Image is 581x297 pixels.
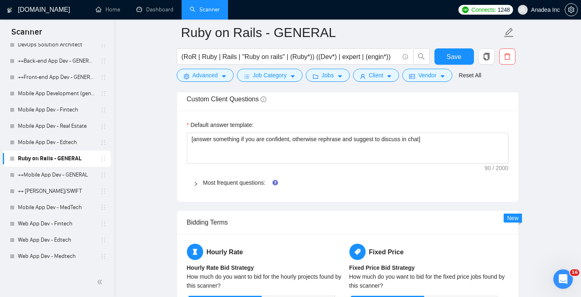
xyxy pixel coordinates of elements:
[499,48,515,65] button: delete
[190,6,220,13] a: searchScanner
[184,73,189,79] span: setting
[96,6,120,13] a: homeHome
[23,4,36,17] img: Profile image for Mariia
[462,7,469,13] img: upwork-logo.png
[349,264,415,271] b: Fixed Price Bid Strategy
[402,69,452,82] button: idcardVendorcaret-down
[5,26,48,43] span: Scanner
[100,221,107,227] span: holder
[140,231,153,245] button: Send a message…
[471,5,496,14] span: Connects:
[349,272,509,290] div: How much do you want to bid for the fixed price jobs found by this scanner?
[18,264,95,281] a: Web App Dev - Real Estate
[349,244,366,260] span: tag
[13,235,19,241] button: Emoji picker
[193,71,218,80] span: Advanced
[290,73,296,79] span: caret-down
[127,3,143,19] button: Home
[100,253,107,260] span: holder
[18,199,95,216] a: Mobile App Dev - MedTech
[360,73,366,79] span: user
[507,215,518,221] span: New
[100,123,107,129] span: holder
[182,52,399,62] input: Search Freelance Jobs...
[52,235,58,241] button: Start recording
[97,278,105,286] span: double-left
[386,73,392,79] span: caret-down
[313,73,318,79] span: folder
[53,60,111,66] span: from [DOMAIN_NAME]
[253,71,287,80] span: Job Category
[498,5,510,14] span: 1248
[18,37,95,53] a: DevOps Solution Architect
[203,179,265,186] a: Most frequent questions:
[520,7,526,13] span: user
[7,4,13,17] img: logo
[187,244,203,260] span: hourglass
[570,269,579,276] span: 16
[39,4,59,10] h1: Mariia
[100,41,107,48] span: holder
[187,173,509,192] div: Most frequent questions:
[565,7,578,13] a: setting
[187,133,509,164] textarea: Default answer template:
[18,102,95,118] a: Mobile App Dev - Fintech
[100,90,107,97] span: holder
[39,235,45,241] button: Upload attachment
[18,69,95,85] a: ++Front-end App Dev - GENERAL
[187,264,254,271] b: Hourly Rate Bid Strategy
[479,53,494,60] span: copy
[136,6,173,13] a: dashboardDashboard
[244,73,250,79] span: bars
[18,85,95,102] a: Mobile App Development (general)
[17,57,30,70] img: Profile image for Mariia
[413,48,430,65] button: search
[414,53,429,60] span: search
[18,232,95,248] a: Web App Dev - Edtech
[39,10,98,18] p: Active in the last 15m
[100,237,107,243] span: holder
[187,244,346,260] h5: Hourly Rate
[272,179,279,186] div: Tooltip anchor
[565,7,577,13] span: setting
[500,53,515,60] span: delete
[7,47,156,121] div: Profile image for MariiaMariiafrom [DOMAIN_NAME]
[447,52,461,62] span: Save
[434,48,474,65] button: Save
[553,269,573,289] iframe: Intercom live chat
[18,167,95,183] a: ++Mobile App Dev - GENERAL
[7,47,156,131] div: Mariia says…
[36,60,53,66] span: Mariia
[565,3,578,16] button: setting
[187,120,254,129] label: Default answer template:
[100,155,107,162] span: holder
[237,69,303,82] button: barsJob Categorycaret-down
[440,73,445,79] span: caret-down
[221,73,227,79] span: caret-down
[459,71,481,80] a: Reset All
[418,71,436,80] span: Vendor
[187,96,266,103] span: Custom Client Questions
[369,71,384,80] span: Client
[306,69,350,82] button: folderJobscaret-down
[322,71,334,80] span: Jobs
[26,235,32,241] button: Gif picker
[18,134,95,151] a: Mobile App Dev - Edtech
[193,181,198,186] span: right
[5,3,21,19] button: go back
[143,3,158,18] div: Close
[409,73,415,79] span: idcard
[478,48,495,65] button: copy
[187,211,509,234] div: Bidding Terms
[7,218,156,231] textarea: Message…
[100,58,107,64] span: holder
[18,53,95,69] a: ++Back-end App Dev - GENERAL (cleaned)
[18,118,95,134] a: Mobile App Dev - Real Estate
[353,69,399,82] button: userClientcaret-down
[100,204,107,211] span: holder
[18,216,95,232] a: Web App Dev - Fintech
[181,22,502,43] input: Scanner name...
[187,272,346,290] div: How much do you want to bid for the hourly projects found by this scanner?
[100,188,107,194] span: holder
[18,248,95,264] a: Web App Dev - Medtech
